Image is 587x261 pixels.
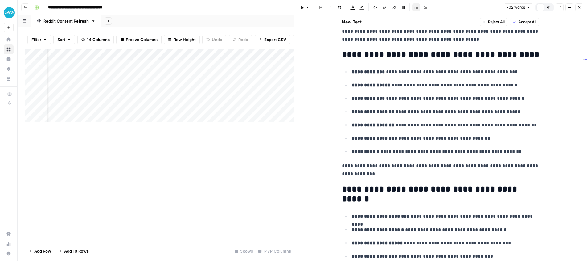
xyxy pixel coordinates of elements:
[164,35,200,44] button: Row Height
[342,19,362,25] h2: New Text
[43,18,89,24] div: Reddit Content Refresh
[238,36,248,43] span: Redo
[64,248,89,254] span: Add 10 Rows
[255,35,290,44] button: Export CSV
[212,36,222,43] span: Undo
[480,18,507,26] button: Reject All
[27,35,51,44] button: Filter
[53,35,75,44] button: Sort
[34,248,51,254] span: Add Row
[116,35,162,44] button: Freeze Columns
[4,54,14,64] a: Insights
[4,249,14,259] button: Help + Support
[4,44,14,54] a: Browse
[256,246,293,256] div: 14/14 Columns
[25,246,55,256] button: Add Row
[4,239,14,249] a: Usage
[507,5,525,10] span: 702 words
[4,7,15,18] img: XeroOps Logo
[4,5,14,20] button: Workspace: XeroOps
[264,36,286,43] span: Export CSV
[31,36,41,43] span: Filter
[87,36,110,43] span: 14 Columns
[229,35,252,44] button: Redo
[55,246,92,256] button: Add 10 Rows
[488,19,505,25] span: Reject All
[77,35,114,44] button: 14 Columns
[510,18,539,26] button: Accept All
[4,64,14,74] a: Opportunities
[232,246,256,256] div: 5 Rows
[174,36,196,43] span: Row Height
[126,36,158,43] span: Freeze Columns
[504,3,533,11] button: 702 words
[31,15,101,27] a: Reddit Content Refresh
[4,229,14,239] a: Settings
[518,19,536,25] span: Accept All
[4,74,14,84] a: Your Data
[57,36,65,43] span: Sort
[202,35,226,44] button: Undo
[4,35,14,44] a: Home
